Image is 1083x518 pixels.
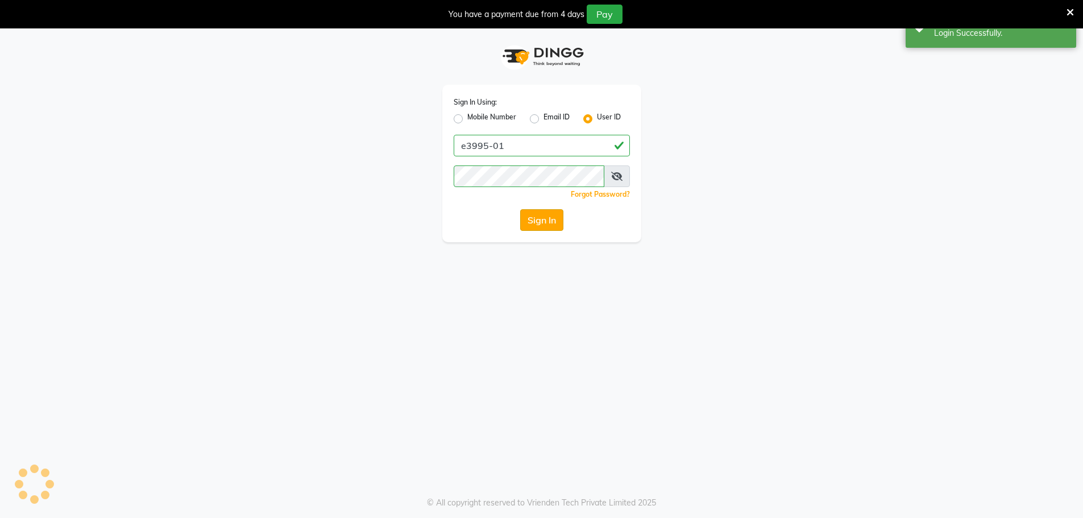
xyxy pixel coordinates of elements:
label: Email ID [543,112,570,126]
a: Forgot Password? [571,190,630,198]
button: Pay [587,5,623,24]
input: Username [454,165,604,187]
img: logo1.svg [496,40,587,73]
div: Login Successfully. [934,27,1068,39]
div: You have a payment due from 4 days [449,9,584,20]
button: Sign In [520,209,563,231]
label: Mobile Number [467,112,516,126]
label: Sign In Using: [454,97,497,107]
input: Username [454,135,630,156]
label: User ID [597,112,621,126]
